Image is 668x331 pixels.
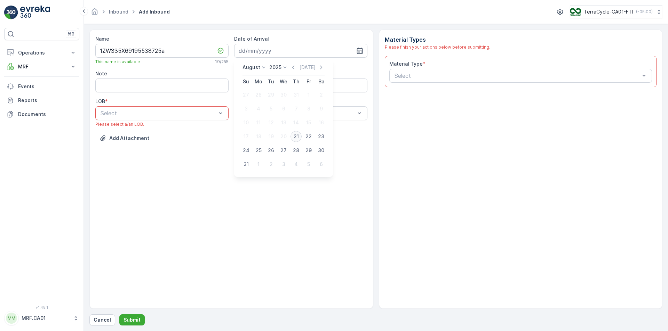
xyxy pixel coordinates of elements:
div: 10 [240,117,252,128]
th: Monday [252,75,265,88]
label: Material Type [389,61,423,67]
p: MRF [18,63,65,70]
button: Cancel [89,314,115,325]
div: 3 [278,159,289,170]
th: Sunday [240,75,252,88]
button: MMMRF.CA01 [4,311,79,325]
div: 5 [303,159,314,170]
div: 23 [316,131,327,142]
div: 31 [240,159,252,170]
div: 27 [240,89,252,100]
label: LOB [95,98,105,104]
a: Inbound [109,9,128,15]
th: Friday [302,75,315,88]
p: ( -05:00 ) [636,9,653,15]
div: 28 [253,89,264,100]
div: 6 [278,103,289,114]
p: Documents [18,111,77,118]
p: ⌘B [67,31,74,37]
div: 29 [303,145,314,156]
p: TerraCycle-CA01-FTI [584,8,633,15]
div: 6 [316,159,327,170]
div: Please finish your actions below before submitting. [385,44,657,50]
div: MM [6,313,17,324]
div: 12 [265,117,277,128]
div: 21 [291,131,302,142]
th: Saturday [315,75,327,88]
div: 5 [265,103,277,114]
div: 30 [278,89,289,100]
div: 29 [265,89,277,100]
a: Homepage [91,10,98,16]
div: 24 [240,145,252,156]
img: TC_BVHiTW6.png [570,8,581,16]
p: Events [18,83,77,90]
button: TerraCycle-CA01-FTI(-05:00) [570,6,662,18]
p: Material Types [385,35,657,44]
p: Add Attachment [109,135,149,142]
img: logo [4,6,18,19]
th: Thursday [290,75,302,88]
p: Operations [18,49,65,56]
p: Cancel [94,316,111,323]
div: 16 [316,117,327,128]
img: logo_light-DOdMpM7g.png [20,6,50,19]
span: Add Inbound [137,8,171,15]
div: 26 [265,145,277,156]
div: 15 [303,117,314,128]
button: Operations [4,46,79,60]
label: Date of Arrival [234,36,269,42]
div: 22 [303,131,314,142]
div: 13 [278,117,289,128]
p: Submit [124,316,141,323]
label: Name [95,36,109,42]
button: Submit [119,314,145,325]
p: [DATE] [299,64,316,71]
p: August [242,64,260,71]
p: 2025 [269,64,281,71]
a: Reports [4,93,79,107]
button: Upload File [95,133,153,144]
div: 1 [303,89,314,100]
div: 28 [291,145,302,156]
div: 1 [253,159,264,170]
div: 4 [253,103,264,114]
div: 25 [253,145,264,156]
div: 7 [291,103,302,114]
button: MRF [4,60,79,74]
div: 30 [316,145,327,156]
div: 2 [316,89,327,100]
th: Tuesday [265,75,277,88]
div: 9 [316,103,327,114]
p: Select [395,72,640,80]
div: 31 [291,89,302,100]
p: Select [101,109,216,117]
span: v 1.48.1 [4,305,79,309]
div: 11 [253,117,264,128]
a: Documents [4,107,79,121]
span: This name is available [95,59,140,65]
div: 20 [278,131,289,142]
div: 18 [253,131,264,142]
div: 4 [291,159,302,170]
p: Reports [18,97,77,104]
div: 19 [265,131,277,142]
span: Please select a/an LOB. [95,122,144,127]
div: 27 [278,145,289,156]
p: MRF.CA01 [22,315,70,322]
div: 2 [265,159,277,170]
div: 17 [240,131,252,142]
div: 8 [303,103,314,114]
th: Wednesday [277,75,290,88]
input: dd/mm/yyyy [234,44,367,58]
a: Events [4,80,79,93]
div: 14 [291,117,302,128]
label: Note [95,71,107,76]
p: 19 / 255 [215,59,229,65]
div: 3 [240,103,252,114]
